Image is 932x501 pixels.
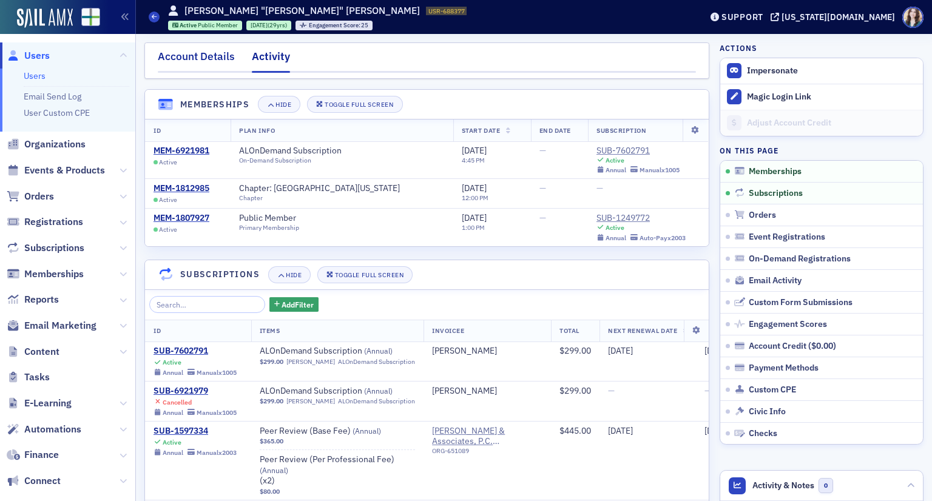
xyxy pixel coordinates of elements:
[364,386,393,395] span: ( Annual )
[163,449,183,457] div: Annual
[239,224,307,232] div: Primary Membership
[260,397,283,405] span: $299.00
[608,385,615,396] span: —
[197,369,237,377] div: Manual x1005
[608,425,633,436] span: [DATE]
[184,4,420,18] h1: [PERSON_NAME] "[PERSON_NAME]" [PERSON_NAME]
[275,101,291,108] div: Hide
[24,267,84,281] span: Memberships
[24,448,59,462] span: Finance
[180,268,260,281] h4: Subscriptions
[462,156,485,164] time: 4:45 PM
[747,118,917,129] div: Adjust Account Credit
[782,12,895,22] div: [US_STATE][DOMAIN_NAME]
[154,213,209,224] a: MEM-1807927
[338,358,415,366] div: ALOnDemand Subscription
[17,8,73,28] a: SailAMX
[260,326,280,335] span: Items
[432,326,464,335] span: Invoicee
[7,397,72,410] a: E-Learning
[239,146,353,156] a: ALOnDemand Subscription
[282,299,314,310] span: Add Filter
[307,96,403,113] button: Toggle Full Screen
[720,110,923,136] a: Adjust Account Credit
[24,107,90,118] a: User Custom CPE
[260,346,413,357] span: ALOnDemand Subscription
[749,254,851,264] span: On-Demand Registrations
[180,21,198,29] span: Active
[7,371,50,384] a: Tasks
[24,293,59,306] span: Reports
[309,22,369,29] div: 25
[286,272,302,278] div: Hide
[24,70,46,81] a: Users
[606,224,624,232] div: Active
[559,385,591,396] span: $299.00
[163,398,192,406] div: Cancelled
[596,183,603,193] span: —
[239,194,411,202] div: Chapter
[596,146,680,156] a: SUB-7602791
[7,241,84,255] a: Subscriptions
[720,84,923,110] button: Magic Login Link
[154,386,237,397] a: SUB-6921979
[163,439,181,446] div: Active
[269,297,319,312] button: AddFilter
[24,371,50,384] span: Tasks
[749,166,802,177] span: Memberships
[749,428,777,439] span: Checks
[749,232,825,243] span: Event Registrations
[364,346,393,355] span: ( Annual )
[239,183,411,194] a: Chapter: [GEOGRAPHIC_DATA][US_STATE]
[260,386,413,397] a: ALOnDemand Subscription (Annual)
[749,363,819,374] span: Payment Methods
[7,215,83,229] a: Registrations
[197,409,237,417] div: Manual x1005
[749,297,853,308] span: Custom Form Submissions
[325,101,393,108] div: Toggle Full Screen
[539,126,571,135] span: End Date
[24,319,96,332] span: Email Marketing
[154,346,237,357] a: SUB-7602791
[24,164,105,177] span: Events & Products
[7,423,81,436] a: Automations
[462,126,500,135] span: Start Date
[149,296,265,313] input: Search…
[462,193,488,202] time: 12:00 PM
[721,12,763,22] div: Support
[7,474,61,488] a: Connect
[260,426,413,437] a: Peer Review (Base Fee) (Annual)
[640,166,680,174] div: Manual x1005
[260,488,280,496] span: $80.00
[260,426,413,437] span: Peer Review (Base Fee)
[172,21,238,29] a: Active Public Member
[154,326,161,335] span: ID
[7,49,50,62] a: Users
[432,346,497,357] div: [PERSON_NAME]
[811,340,833,351] span: $0.00
[539,183,546,193] span: —
[608,345,633,356] span: [DATE]
[260,346,413,357] a: ALOnDemand Subscription (Annual)
[154,183,209,194] div: MEM-1812985
[295,21,373,30] div: Engagement Score: 25
[24,345,59,358] span: Content
[749,406,786,417] span: Civic Info
[260,386,413,397] span: ALOnDemand Subscription
[596,213,686,224] a: SUB-1249772
[7,319,96,332] a: Email Marketing
[747,66,798,76] button: Impersonate
[286,397,335,405] a: [PERSON_NAME]
[902,7,924,28] span: Profile
[246,21,291,30] div: 1996-08-22 00:00:00
[749,210,776,221] span: Orders
[596,126,646,135] span: Subscription
[154,146,209,156] a: MEM-6921981
[24,423,81,436] span: Automations
[432,447,542,459] div: ORG-651089
[154,126,161,135] span: ID
[239,156,353,164] div: On-Demand Subscription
